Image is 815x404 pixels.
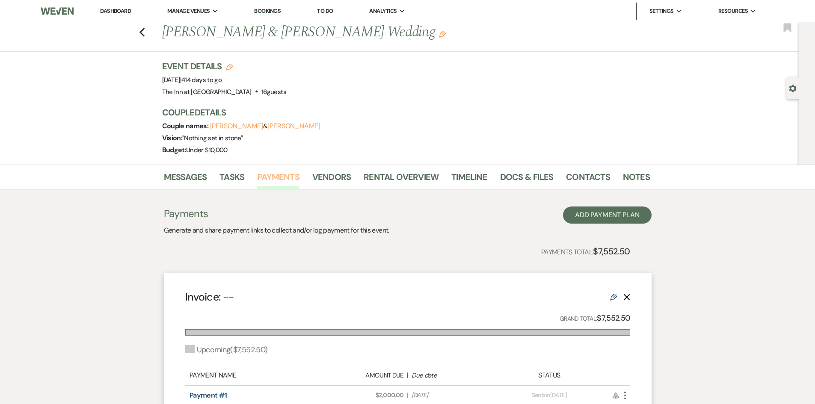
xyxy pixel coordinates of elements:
[162,60,286,72] h3: Event Details
[162,145,187,154] span: Budget:
[532,391,544,399] span: Sent
[495,391,604,400] div: on [DATE]
[162,121,210,130] span: Couple names:
[623,170,650,189] a: Notes
[100,7,131,15] a: Dashboard
[500,170,553,189] a: Docs & Files
[181,76,222,84] span: 414 days to go
[317,7,333,15] a: To Do
[162,133,183,142] span: Vision:
[185,344,268,356] div: Upcoming ( $7,552.50 )
[162,76,222,84] span: [DATE]
[162,106,641,118] h3: Couple Details
[223,290,234,304] span: --
[718,7,748,15] span: Resources
[364,170,439,189] a: Rental Overview
[186,146,228,154] span: Under $10,000
[210,122,320,130] span: &
[190,391,227,400] a: Payment #1
[167,7,210,15] span: Manage Venues
[407,391,408,400] span: |
[164,225,389,236] p: Generate and share payment links to collect and/or log payment for this event.
[451,170,487,189] a: Timeline
[593,246,630,257] strong: $7,552.50
[369,7,397,15] span: Analytics
[649,7,674,15] span: Settings
[254,7,281,15] a: Bookings
[541,245,630,258] p: Payments Total:
[180,76,222,84] span: |
[257,170,299,189] a: Payments
[164,206,389,221] h3: Payments
[325,371,403,380] div: Amount Due
[190,370,320,380] div: Payment Name
[597,313,630,323] strong: $7,552.50
[267,123,320,130] button: [PERSON_NAME]
[219,170,244,189] a: Tasks
[185,289,234,304] h4: Invoice:
[439,30,446,38] button: Edit
[182,134,243,142] span: " Nothing set in stone "
[495,370,604,380] div: Status
[320,370,495,380] div: |
[563,206,652,224] button: Add Payment Plan
[789,84,797,92] button: Open lead details
[41,2,73,20] img: Weven Logo
[560,312,630,324] p: Grand Total:
[312,170,351,189] a: Vendors
[164,170,207,189] a: Messages
[325,391,403,400] span: $2,000.00
[412,371,490,380] div: Due date
[210,123,263,130] button: [PERSON_NAME]
[566,170,610,189] a: Contacts
[162,22,545,43] h1: [PERSON_NAME] & [PERSON_NAME] Wedding
[412,391,490,400] span: [DATE]
[261,88,286,96] span: 16 guests
[162,88,252,96] span: The Inn at [GEOGRAPHIC_DATA]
